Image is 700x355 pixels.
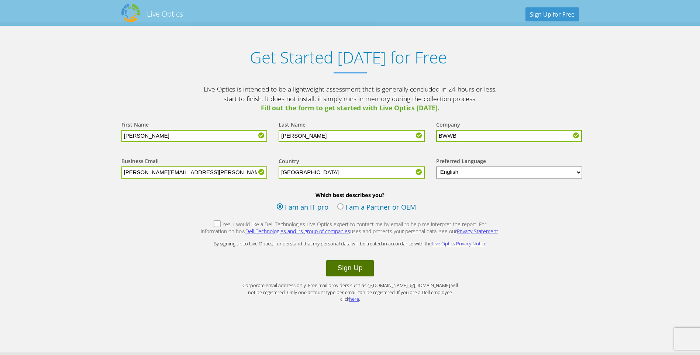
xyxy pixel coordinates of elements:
input: Start typing to search for a country [279,166,425,179]
a: here [349,296,359,302]
a: Live Optics Privacy Notice [432,240,486,247]
button: Sign Up [326,260,373,276]
a: Privacy Statement [457,228,498,235]
h1: Get Started [DATE] for Free [114,48,583,67]
h2: Live Optics [147,9,183,19]
label: Business Email [121,158,159,166]
span: Fill out the form to get started with Live Optics [DATE]. [203,103,498,113]
p: By signing up to Live Optics, I understand that my personal data will be treated in accordance wi... [203,240,498,247]
label: Company [436,121,460,130]
label: Country [279,158,299,166]
label: Last Name [279,121,306,130]
a: Dell Technologies and its group of companies [245,228,350,235]
label: First Name [121,121,149,130]
label: Yes, I would like a Dell Technologies Live Optics expert to contact me by email to help me interp... [200,221,500,237]
p: Live Optics is intended to be a lightweight assessment that is generally concluded in 24 hours or... [203,85,498,113]
label: I am a Partner or OEM [337,202,416,213]
a: Sign Up for Free [525,7,579,21]
label: I am an IT pro [277,202,328,213]
p: Corporate email address only. Free mail providers such as @[DOMAIN_NAME], @[DOMAIN_NAME] will not... [239,282,461,303]
b: Which best describes you? [114,192,586,199]
label: Preferred Language [436,158,486,166]
img: Dell Dpack [121,4,140,22]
